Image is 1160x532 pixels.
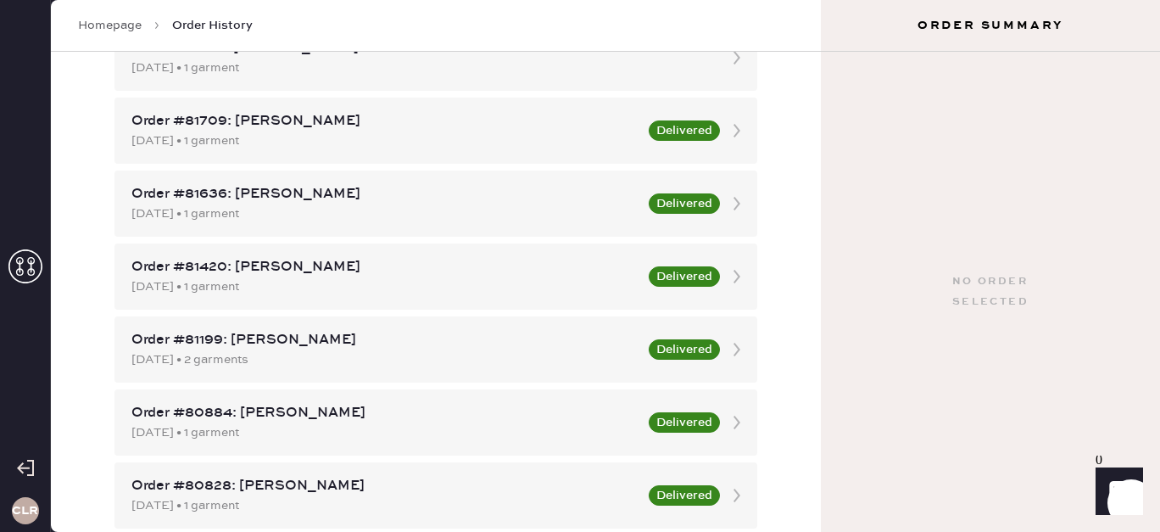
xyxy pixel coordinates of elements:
div: Order #81636: [PERSON_NAME] [131,184,639,204]
div: No order selected [952,272,1029,312]
iframe: Front Chat [1079,456,1152,529]
div: [DATE] • 1 garment [131,59,710,77]
button: Delivered [649,485,720,506]
a: Homepage [78,17,142,34]
h3: CLR [12,505,38,517]
div: Order #80828: [PERSON_NAME] [131,476,639,496]
div: Order #81420: [PERSON_NAME] [131,257,639,277]
span: Order History [172,17,253,34]
div: Order #81709: [PERSON_NAME] [131,111,639,132]
button: Delivered [649,339,720,360]
div: Order #80884: [PERSON_NAME] [131,403,639,423]
button: Delivered [649,193,720,214]
button: Delivered [649,120,720,141]
div: [DATE] • 1 garment [131,204,639,223]
div: [DATE] • 2 garments [131,350,639,369]
button: Delivered [649,412,720,433]
div: [DATE] • 1 garment [131,132,639,150]
button: Delivered [649,266,720,287]
div: Order #81199: [PERSON_NAME] [131,330,639,350]
div: [DATE] • 1 garment [131,277,639,296]
div: [DATE] • 1 garment [131,496,639,515]
div: [DATE] • 1 garment [131,423,639,442]
h3: Order Summary [821,17,1160,34]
